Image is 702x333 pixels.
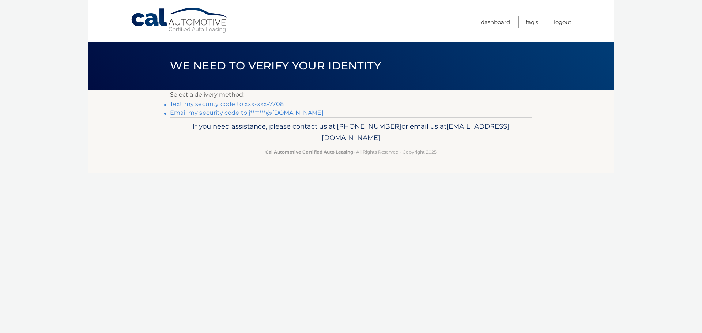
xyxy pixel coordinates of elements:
strong: Cal Automotive Certified Auto Leasing [265,149,353,155]
a: Cal Automotive [131,7,229,33]
span: We need to verify your identity [170,59,381,72]
p: - All Rights Reserved - Copyright 2025 [175,148,527,156]
p: Select a delivery method: [170,90,532,100]
p: If you need assistance, please contact us at: or email us at [175,121,527,144]
a: Text my security code to xxx-xxx-7708 [170,101,284,107]
a: Dashboard [481,16,510,28]
a: Logout [554,16,571,28]
a: FAQ's [526,16,538,28]
span: [PHONE_NUMBER] [337,122,401,130]
a: Email my security code to j*******@[DOMAIN_NAME] [170,109,324,116]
